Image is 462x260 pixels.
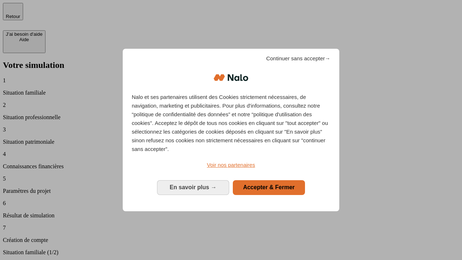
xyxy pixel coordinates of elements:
span: Accepter & Fermer [243,184,295,190]
a: Voir nos partenaires [132,161,330,169]
p: Nalo et ses partenaires utilisent des Cookies strictement nécessaires, de navigation, marketing e... [132,93,330,153]
div: Bienvenue chez Nalo Gestion du consentement [123,49,339,211]
button: Accepter & Fermer: Accepter notre traitement des données et fermer [233,180,305,195]
span: Continuer sans accepter→ [266,54,330,63]
span: En savoir plus → [170,184,217,190]
img: Logo [214,67,248,88]
span: Voir nos partenaires [207,162,255,168]
button: En savoir plus: Configurer vos consentements [157,180,229,195]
